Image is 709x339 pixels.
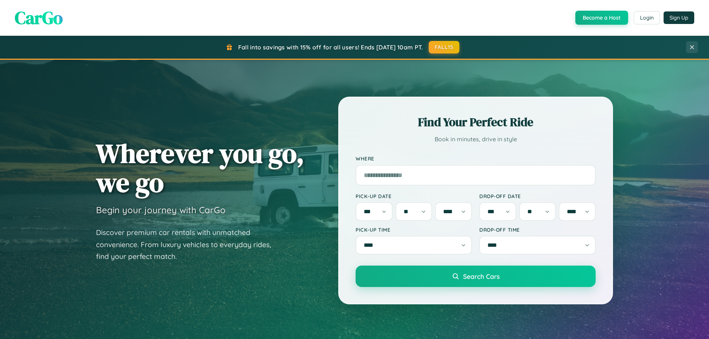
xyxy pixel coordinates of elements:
span: CarGo [15,6,63,30]
p: Book in minutes, drive in style [356,134,596,145]
p: Discover premium car rentals with unmatched convenience. From luxury vehicles to everyday rides, ... [96,226,281,263]
label: Where [356,156,596,162]
h2: Find Your Perfect Ride [356,114,596,130]
button: Sign Up [664,11,694,24]
h1: Wherever you go, we go [96,139,304,197]
span: Fall into savings with 15% off for all users! Ends [DATE] 10am PT. [238,44,423,51]
button: FALL15 [429,41,460,53]
label: Pick-up Date [356,193,472,199]
button: Search Cars [356,266,596,287]
span: Search Cars [463,272,500,280]
label: Pick-up Time [356,226,472,233]
h3: Begin your journey with CarGo [96,204,226,215]
button: Login [634,11,660,24]
button: Become a Host [575,11,628,25]
label: Drop-off Time [479,226,596,233]
label: Drop-off Date [479,193,596,199]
